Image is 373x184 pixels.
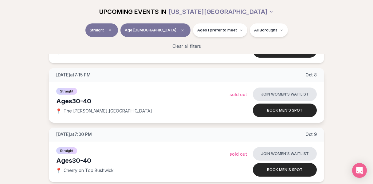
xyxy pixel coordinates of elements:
span: The [PERSON_NAME] , [GEOGRAPHIC_DATA] [64,108,152,114]
span: Sold Out [230,151,247,157]
span: Straight [90,28,104,33]
span: Age [DEMOGRAPHIC_DATA] [125,28,176,33]
button: Join women's waitlist [253,88,317,101]
div: Ages 30-40 [56,97,230,105]
span: Cherry on Top , Bushwick [64,167,114,174]
span: Oct 9 [305,131,317,137]
span: Oct 8 [305,72,317,78]
button: StraightClear event type filter [85,23,118,37]
div: Ages 30-40 [56,156,230,165]
span: Clear age [179,27,186,34]
span: Ages I prefer to meet [197,28,237,33]
button: Book men's spot [253,163,317,177]
span: 📍 [56,168,61,173]
span: 📍 [56,108,61,113]
button: Join women's waitlist [253,147,317,161]
span: Clear event type filter [106,27,114,34]
button: Book men's spot [253,104,317,117]
button: Age [DEMOGRAPHIC_DATA]Clear age [120,23,190,37]
span: Straight [56,147,77,154]
span: [DATE] at 7:00 PM [56,131,92,137]
span: Straight [56,88,77,95]
span: All Boroughs [254,28,277,33]
span: UPCOMING EVENTS IN [99,7,166,16]
button: All Boroughs [250,23,288,37]
span: [DATE] at 7:15 PM [56,72,91,78]
button: [US_STATE][GEOGRAPHIC_DATA] [169,5,274,18]
span: Sold Out [230,92,247,97]
button: Clear all filters [169,39,205,53]
button: Ages I prefer to meet [193,23,247,37]
div: Open Intercom Messenger [352,163,367,178]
